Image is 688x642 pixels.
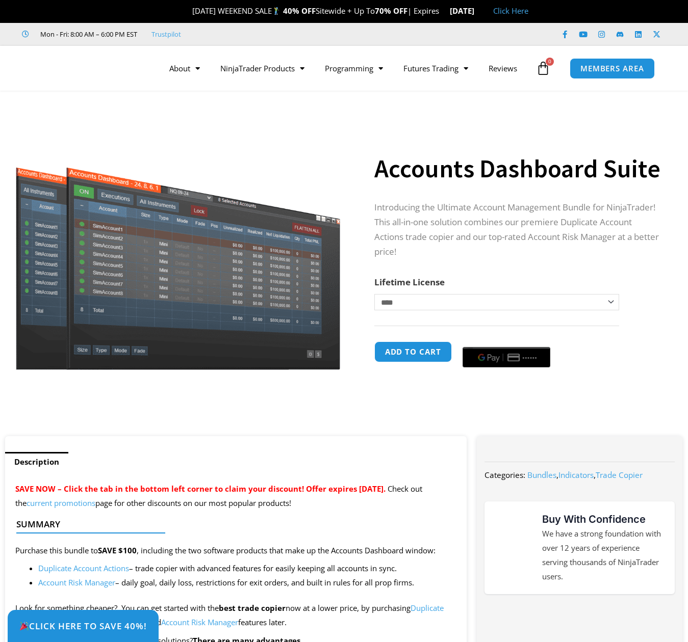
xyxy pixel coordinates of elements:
img: Screenshot 2024-08-26 155710eeeee [14,109,342,370]
strong: 40% OFF [283,6,316,16]
a: About [159,57,210,80]
h1: Accounts Dashboard Suite [374,151,662,186]
text: •••••• [523,354,538,361]
a: Clear options [374,315,390,323]
a: Trade Copier [596,470,643,480]
img: 🎉 [20,622,29,630]
a: MEMBERS AREA [570,58,655,79]
a: 🎉Click Here to save 40%! [8,610,159,642]
strong: 70% OFF [375,6,407,16]
span: [DATE] WEEKEND SALE Sitewide + Up To | Expires [182,6,449,16]
button: Buy with GPay [463,347,550,367]
span: , , [527,470,643,480]
a: Description [5,452,68,472]
a: NinjaTrader Products [210,57,315,80]
a: Futures Trading [393,57,478,80]
img: 🎉 [184,7,192,15]
a: Click Here [493,6,528,16]
li: – trade copier with advanced features for easily keeping all accounts in sync. [38,561,456,576]
label: Lifetime License [374,276,445,288]
a: 0 [521,53,566,83]
p: Look for something cheaper? You can get started with the now at a lower price, by purchasing only... [15,601,456,630]
span: SAVE NOW – Click the tab in the bottom left corner to claim your discount! Offer expires [DATE]. [15,484,386,494]
span: 0 [546,58,554,66]
li: – daily goal, daily loss, restrictions for exit orders, and built in rules for all prop firms. [38,576,456,590]
img: 🏭 [475,7,482,15]
button: Add to cart [374,341,452,362]
span: Categories: [485,470,525,480]
a: Duplicate Account Actions [38,563,129,573]
span: Click Here to save 40%! [19,622,147,630]
strong: [DATE] [450,6,483,16]
strong: best trade copier [219,603,286,613]
a: Trustpilot [151,28,181,40]
a: Programming [315,57,393,80]
iframe: Secure payment input frame [461,340,552,341]
a: current promotions [27,498,95,508]
p: Introducing the Ultimate Account Management Bundle for NinjaTrader! This all-in-one solution comb... [374,200,662,259]
p: We have a strong foundation with over 12 years of experience serving thousands of NinjaTrader users. [542,527,665,583]
p: Check out the page for other discounts on our most popular products! [15,482,456,511]
h3: Buy With Confidence [542,512,665,527]
p: Purchase this bundle to , including the two software products that make up the Accounts Dashboard... [15,544,456,558]
img: LogoAI | Affordable Indicators – NinjaTrader [28,50,138,87]
nav: Menu [159,57,533,80]
img: ⌛ [440,7,447,15]
span: Mon - Fri: 8:00 AM – 6:00 PM EST [38,28,137,40]
a: Account Risk Manager [38,577,115,587]
strong: SAVE $100 [98,545,137,555]
img: mark thumbs good 43913 | Affordable Indicators – NinjaTrader [495,530,530,566]
h4: Summary [16,519,447,529]
img: 🏌️‍♂️ [272,7,280,15]
a: Indicators [558,470,594,480]
a: Reviews [478,57,527,80]
a: Bundles [527,470,556,480]
span: MEMBERS AREA [580,65,644,72]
